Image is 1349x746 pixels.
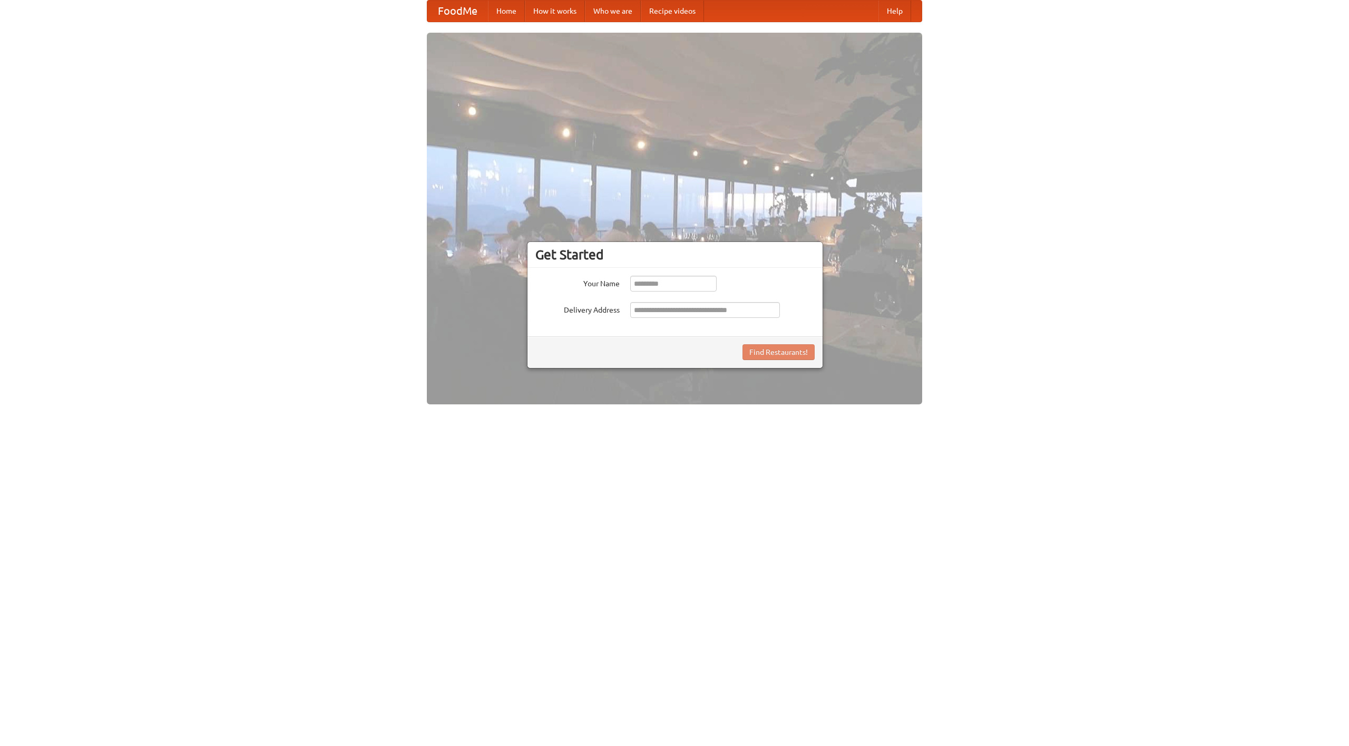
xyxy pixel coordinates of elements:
a: Home [488,1,525,22]
a: Recipe videos [641,1,704,22]
a: Help [878,1,911,22]
label: Delivery Address [535,302,620,315]
h3: Get Started [535,247,815,263]
a: Who we are [585,1,641,22]
label: Your Name [535,276,620,289]
button: Find Restaurants! [742,344,815,360]
a: How it works [525,1,585,22]
a: FoodMe [427,1,488,22]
